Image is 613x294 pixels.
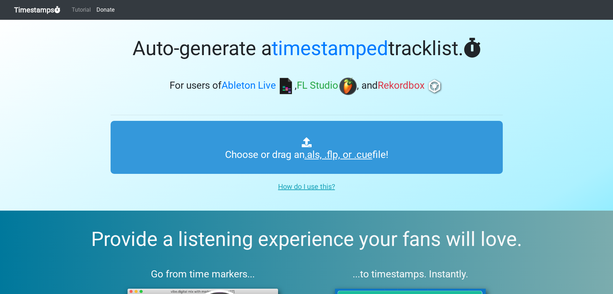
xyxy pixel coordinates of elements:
[339,77,357,95] img: fl.png
[278,182,335,191] u: How do I use this?
[277,77,295,95] img: ableton.png
[69,3,94,17] a: Tutorial
[17,228,596,251] h2: Provide a listening experience your fans will love.
[297,80,338,92] span: FL Studio
[111,268,295,280] h3: Go from time markers...
[14,3,60,17] a: Timestamps
[222,80,276,92] span: Ableton Live
[318,268,503,280] h3: ...to timestamps. Instantly.
[111,37,503,60] h1: Auto-generate a tracklist.
[272,37,388,60] span: timestamped
[111,77,503,95] h3: For users of , , and
[378,80,425,92] span: Rekordbox
[94,3,117,17] a: Donate
[426,77,443,95] img: rb.png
